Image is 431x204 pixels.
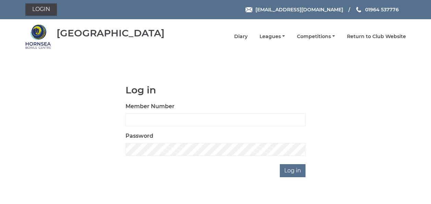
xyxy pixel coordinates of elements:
[125,102,175,111] label: Member Number
[125,132,153,140] label: Password
[365,7,399,13] span: 01964 537776
[255,7,343,13] span: [EMAIL_ADDRESS][DOMAIN_NAME]
[246,6,343,13] a: Email [EMAIL_ADDRESS][DOMAIN_NAME]
[260,33,285,40] a: Leagues
[25,3,57,16] a: Login
[246,7,252,12] img: Email
[297,33,335,40] a: Competitions
[25,24,51,49] img: Hornsea Bowls Centre
[347,33,406,40] a: Return to Club Website
[125,85,306,95] h1: Log in
[57,28,165,38] div: [GEOGRAPHIC_DATA]
[355,6,399,13] a: Phone us 01964 537776
[234,33,248,40] a: Diary
[280,164,306,177] input: Log in
[356,7,361,12] img: Phone us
